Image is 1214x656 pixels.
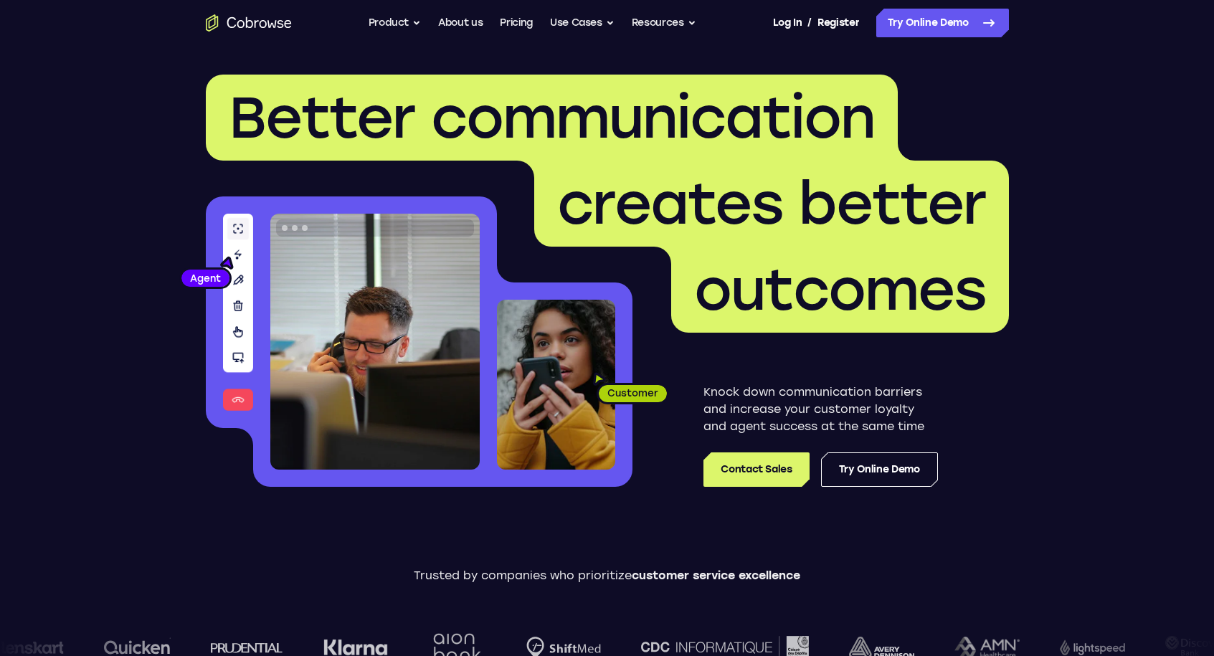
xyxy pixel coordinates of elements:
a: Contact Sales [703,452,809,487]
a: Pricing [500,9,533,37]
span: creates better [557,169,986,238]
img: A customer support agent talking on the phone [270,214,480,470]
span: outcomes [694,255,986,324]
p: Knock down communication barriers and increase your customer loyalty and agent success at the sam... [703,384,938,435]
button: Product [369,9,422,37]
a: Log In [773,9,802,37]
a: Register [817,9,859,37]
button: Use Cases [550,9,615,37]
button: Resources [632,9,696,37]
span: customer service excellence [632,569,800,582]
a: Go to the home page [206,14,292,32]
img: prudential [209,642,281,653]
a: Try Online Demo [821,452,938,487]
img: Klarna [321,639,386,656]
a: About us [438,9,483,37]
img: A customer holding their phone [497,300,615,470]
span: / [807,14,812,32]
span: Better communication [229,83,875,152]
a: Try Online Demo [876,9,1009,37]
